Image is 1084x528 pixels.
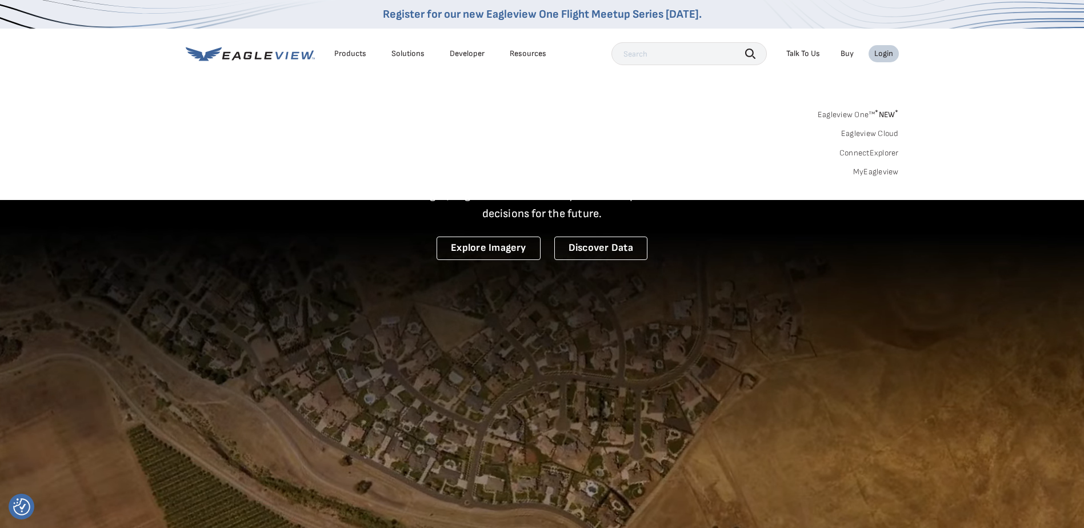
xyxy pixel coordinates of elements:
[818,106,899,119] a: Eagleview One™*NEW*
[383,7,702,21] a: Register for our new Eagleview One Flight Meetup Series [DATE].
[554,237,647,260] a: Discover Data
[450,49,485,59] a: Developer
[13,498,30,515] img: Revisit consent button
[611,42,767,65] input: Search
[839,148,899,158] a: ConnectExplorer
[841,129,899,139] a: Eagleview Cloud
[841,49,854,59] a: Buy
[334,49,366,59] div: Products
[510,49,546,59] div: Resources
[391,49,425,59] div: Solutions
[437,237,541,260] a: Explore Imagery
[786,49,820,59] div: Talk To Us
[853,167,899,177] a: MyEagleview
[13,498,30,515] button: Consent Preferences
[875,110,898,119] span: NEW
[874,49,893,59] div: Login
